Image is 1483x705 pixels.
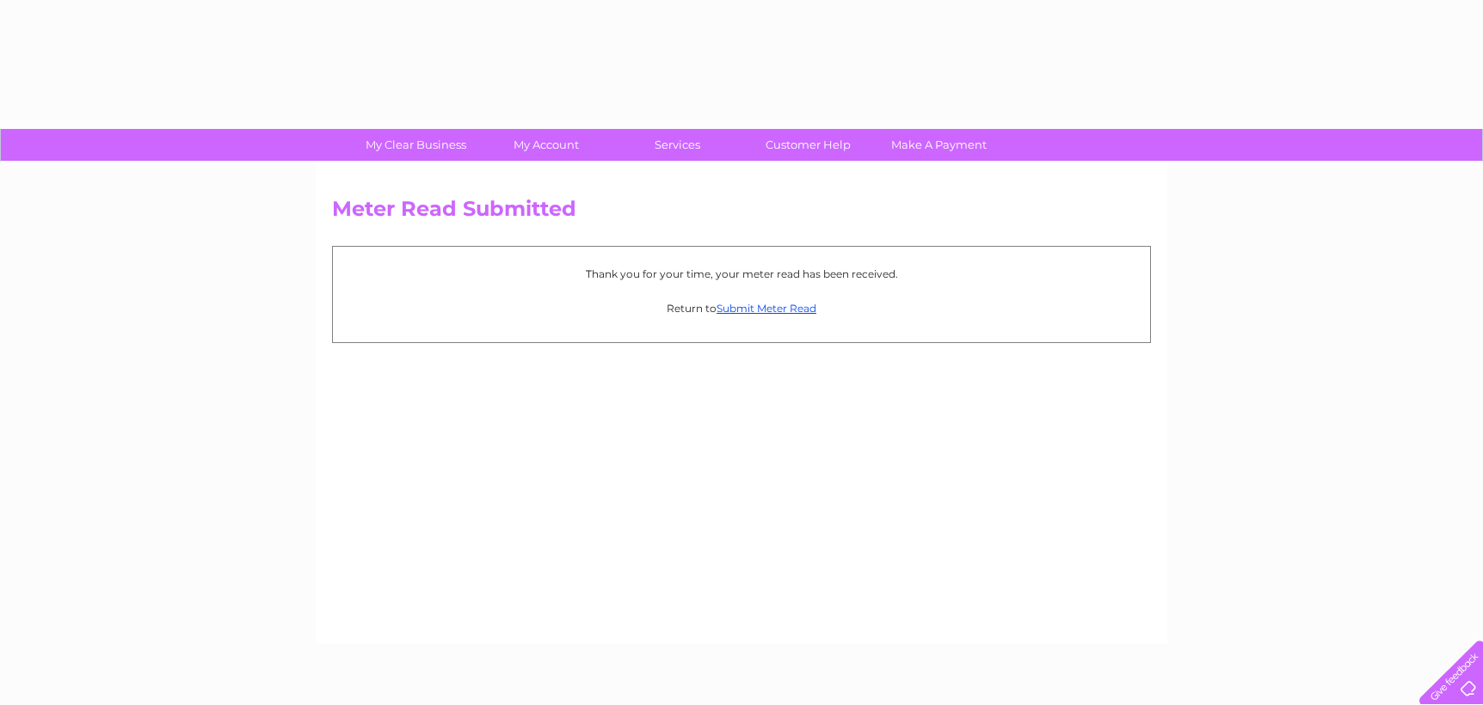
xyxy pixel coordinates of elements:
[717,302,816,315] a: Submit Meter Read
[606,129,748,161] a: Services
[868,129,1010,161] a: Make A Payment
[345,129,487,161] a: My Clear Business
[476,129,618,161] a: My Account
[332,197,1151,230] h2: Meter Read Submitted
[342,300,1141,316] p: Return to
[737,129,879,161] a: Customer Help
[342,266,1141,282] p: Thank you for your time, your meter read has been received.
